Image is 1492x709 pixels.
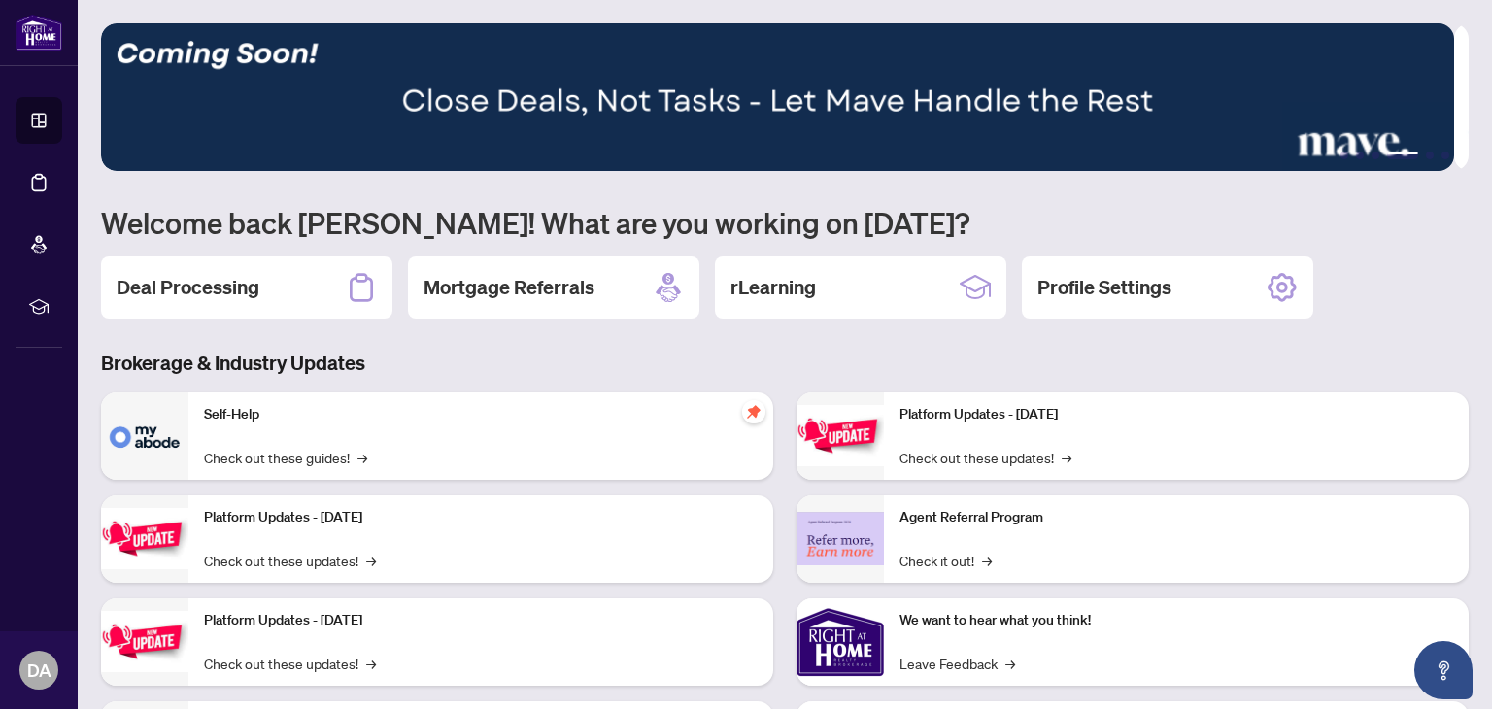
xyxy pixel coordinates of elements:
button: 5 [1426,152,1434,159]
button: 3 [1372,152,1379,159]
a: Check it out!→ [899,550,992,571]
button: 6 [1441,152,1449,159]
p: Platform Updates - [DATE] [204,507,758,528]
span: pushpin [742,400,765,423]
span: → [366,653,376,674]
p: Platform Updates - [DATE] [204,610,758,631]
img: logo [16,15,62,51]
img: Platform Updates - June 23, 2025 [797,405,884,466]
h2: Mortgage Referrals [424,274,594,301]
a: Check out these updates!→ [899,447,1071,468]
p: We want to hear what you think! [899,610,1453,631]
p: Agent Referral Program [899,507,1453,528]
p: Self-Help [204,404,758,425]
a: Check out these guides!→ [204,447,367,468]
button: Open asap [1414,641,1473,699]
img: We want to hear what you think! [797,598,884,686]
h2: rLearning [730,274,816,301]
button: 4 [1387,152,1418,159]
img: Platform Updates - September 16, 2025 [101,508,188,569]
img: Agent Referral Program [797,512,884,565]
p: Platform Updates - [DATE] [899,404,1453,425]
span: DA [27,657,51,684]
img: Self-Help [101,392,188,480]
h1: Welcome back [PERSON_NAME]! What are you working on [DATE]? [101,204,1469,241]
button: 1 [1340,152,1348,159]
a: Leave Feedback→ [899,653,1015,674]
a: Check out these updates!→ [204,653,376,674]
span: → [1062,447,1071,468]
img: Platform Updates - July 21, 2025 [101,611,188,672]
span: → [357,447,367,468]
a: Check out these updates!→ [204,550,376,571]
span: → [982,550,992,571]
h2: Deal Processing [117,274,259,301]
h2: Profile Settings [1037,274,1171,301]
button: 2 [1356,152,1364,159]
img: Slide 3 [101,23,1454,171]
span: → [366,550,376,571]
h3: Brokerage & Industry Updates [101,350,1469,377]
span: → [1005,653,1015,674]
